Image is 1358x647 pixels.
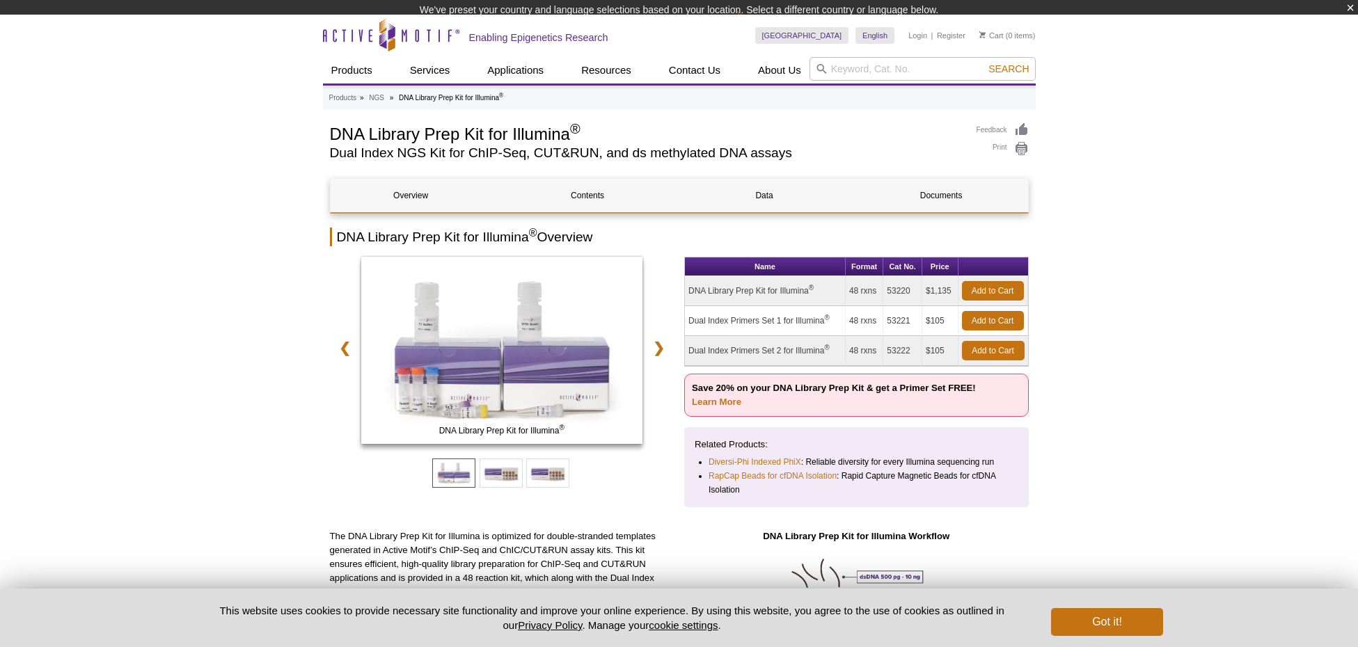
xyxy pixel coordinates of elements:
[529,227,537,239] sup: ®
[469,31,608,44] h2: Enabling Epigenetics Research
[361,257,643,449] a: DNA Library Prep Kit for Illumina
[810,57,1036,81] input: Keyword, Cat. No.
[750,57,810,83] a: About Us
[922,276,958,306] td: $1,135
[330,332,360,364] a: ❮
[977,122,1029,138] a: Feedback
[685,336,846,366] td: Dual Index Primers Set 2 for Illumina
[331,179,491,212] a: Overview
[692,397,741,407] a: Learn More
[196,603,1029,632] p: This website uses cookies to provide necessary site functionality and improve your online experie...
[979,27,1036,44] li: (0 items)
[984,63,1033,75] button: Search
[962,341,1025,360] a: Add to Cart
[709,469,1006,497] li: : Rapid Capture Magnetic Beads for cfDNA Isolation
[883,276,922,306] td: 53220
[390,94,394,102] li: »
[692,383,976,407] strong: Save 20% on your DNA Library Prep Kit & get a Primer Set FREE!
[507,179,668,212] a: Contents
[737,10,774,43] img: Change Here
[361,257,643,445] img: DNA Library Prep Kit for Illumina
[922,257,958,276] th: Price
[330,529,674,613] p: The DNA Library Prep Kit for Illumina is optimized for double-stranded templates generated in Act...
[329,92,356,104] a: Products
[861,179,1022,212] a: Documents
[685,257,846,276] th: Name
[883,257,922,276] th: Cat No.
[644,332,674,364] a: ❯
[479,57,552,83] a: Applications
[685,276,846,306] td: DNA Library Prep Kit for Illumina
[364,424,640,438] span: DNA Library Prep Kit for Illumina
[824,344,829,351] sup: ®
[360,94,364,102] li: »
[573,57,640,83] a: Resources
[979,31,986,38] img: Your Cart
[763,531,949,541] strong: DNA Library Prep Kit for Illumina Workflow
[695,438,1018,452] p: Related Products:
[824,314,829,321] sup: ®
[846,276,883,306] td: 48 rxns
[922,336,958,366] td: $105
[330,122,963,143] h1: DNA Library Prep Kit for Illumina
[369,92,384,104] a: NGS
[883,306,922,336] td: 53221
[570,121,581,136] sup: ®
[931,27,933,44] li: |
[323,57,381,83] a: Products
[684,179,845,212] a: Data
[559,424,564,431] sup: ®
[1051,608,1162,636] button: Got it!
[883,336,922,366] td: 53222
[709,469,837,483] a: RapCap Beads for cfDNA Isolation
[649,619,718,631] button: cookie settings
[499,91,503,98] sup: ®
[402,57,459,83] a: Services
[846,306,883,336] td: 48 rxns
[846,336,883,366] td: 48 rxns
[809,284,814,291] sup: ®
[518,619,582,631] a: Privacy Policy
[855,27,894,44] a: English
[661,57,729,83] a: Contact Us
[755,27,849,44] a: [GEOGRAPHIC_DATA]
[988,63,1029,74] span: Search
[399,94,503,102] li: DNA Library Prep Kit for Illumina
[846,257,883,276] th: Format
[330,227,1029,246] h2: DNA Library Prep Kit for Illumina Overview
[709,455,801,469] a: Diversi-Phi Indexed PhiX
[908,31,927,40] a: Login
[962,311,1024,330] a: Add to Cart
[979,31,1004,40] a: Cart
[685,306,846,336] td: Dual Index Primers Set 1 for Illumina
[962,281,1024,301] a: Add to Cart
[937,31,965,40] a: Register
[977,141,1029,157] a: Print
[330,147,963,159] h2: Dual Index NGS Kit for ChIP-Seq, CUT&RUN, and ds methylated DNA assays
[709,455,1006,469] li: : Reliable diversity for every Illumina sequencing run
[922,306,958,336] td: $105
